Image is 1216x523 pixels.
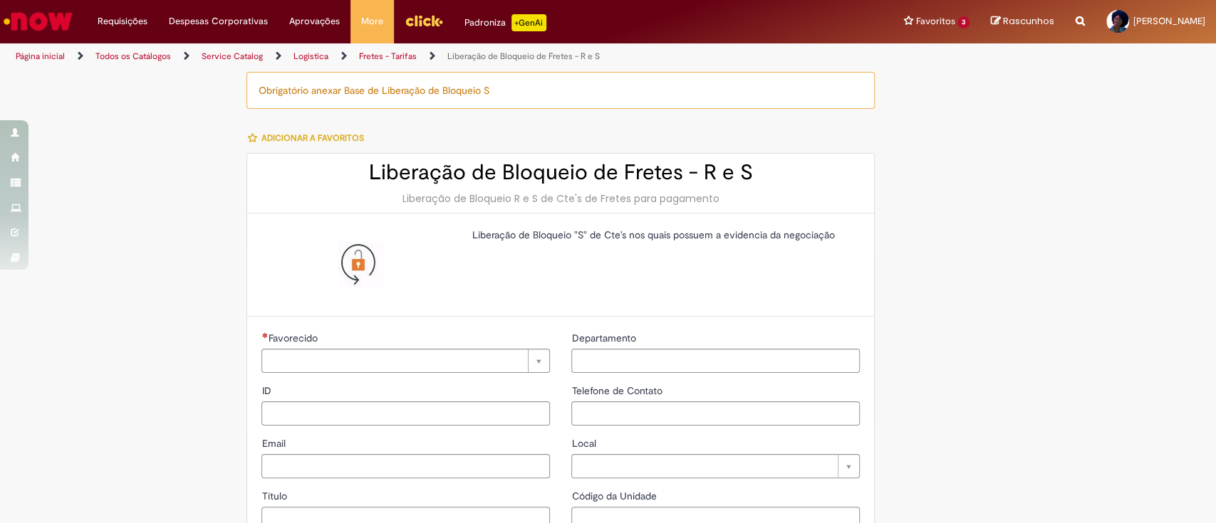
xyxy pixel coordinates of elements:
span: Necessários - Favorecido [268,332,320,344]
a: Todos os Catálogos [95,51,171,62]
span: More [361,14,383,28]
span: Necessários [261,332,268,338]
span: Telefone de Contato [571,384,665,397]
div: Liberação de Bloqueio R e S de Cte's de Fretes para pagamento [261,191,860,206]
a: Logistica [293,51,328,62]
img: click_logo_yellow_360x200.png [405,10,443,31]
span: Requisições [98,14,147,28]
ul: Trilhas de página [11,43,800,70]
span: Rascunhos [1003,14,1054,28]
span: Email [261,437,288,450]
a: Página inicial [16,51,65,62]
span: Local [571,437,598,450]
span: Departamento [571,332,638,344]
span: ID [261,384,274,397]
h2: Liberação de Bloqueio de Fretes - R e S [261,161,860,184]
a: Fretes - Tarifas [359,51,417,62]
img: ServiceNow [1,7,75,36]
a: Liberação de Bloqueio de Fretes - R e S [447,51,600,62]
span: 3 [957,16,970,28]
div: Padroniza [464,14,546,31]
span: Adicionar a Favoritos [261,132,363,144]
span: Favoritos [915,14,955,28]
p: Liberação de Bloqueio "S" de Cte's nos quais possuem a evidencia da negociação [472,228,849,242]
img: Liberação de Bloqueio de Fretes - R e S [338,242,384,287]
a: Limpar campo Local [571,454,860,478]
p: +GenAi [511,14,546,31]
input: Departamento [571,349,860,373]
a: Service Catalog [202,51,263,62]
span: Despesas Corporativas [169,14,268,28]
div: Obrigatório anexar Base de Liberação de Bloqueio S [246,72,875,109]
span: Código da Unidade [571,490,659,502]
input: ID [261,401,550,426]
span: Aprovações [289,14,340,28]
a: Limpar campo Favorecido [261,349,550,373]
span: Título [261,490,289,502]
span: [PERSON_NAME] [1133,15,1205,27]
a: Rascunhos [991,15,1054,28]
input: Telefone de Contato [571,401,860,426]
button: Adicionar a Favoritos [246,123,371,153]
input: Email [261,454,550,478]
